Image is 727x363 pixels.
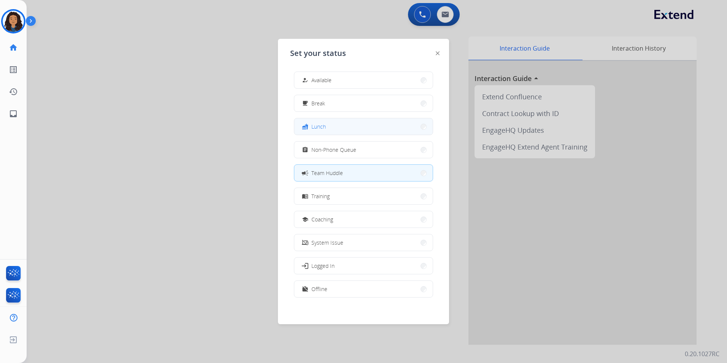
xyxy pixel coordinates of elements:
[311,239,343,247] span: System Issue
[311,146,356,154] span: Non-Phone Queue
[294,165,433,181] button: Team Huddle
[302,146,308,153] mat-icon: assignment
[311,99,325,107] span: Break
[311,215,333,223] span: Coaching
[302,100,308,107] mat-icon: free_breakfast
[301,169,309,177] mat-icon: campaign
[302,123,308,130] mat-icon: fastfood
[302,239,308,246] mat-icon: phonelink_off
[294,234,433,251] button: System Issue
[294,72,433,88] button: Available
[301,262,309,269] mat-icon: login
[294,211,433,228] button: Coaching
[302,286,308,292] mat-icon: work_off
[311,285,327,293] span: Offline
[294,118,433,135] button: Lunch
[290,48,346,59] span: Set your status
[3,11,24,32] img: avatar
[685,349,719,358] p: 0.20.1027RC
[9,65,18,74] mat-icon: list_alt
[294,188,433,204] button: Training
[9,109,18,118] mat-icon: inbox
[294,95,433,111] button: Break
[311,76,332,84] span: Available
[302,77,308,83] mat-icon: how_to_reg
[436,51,440,55] img: close-button
[302,216,308,223] mat-icon: school
[294,142,433,158] button: Non-Phone Queue
[311,192,330,200] span: Training
[294,281,433,297] button: Offline
[294,258,433,274] button: Logged In
[302,193,308,199] mat-icon: menu_book
[311,262,335,270] span: Logged In
[9,43,18,52] mat-icon: home
[9,87,18,96] mat-icon: history
[311,123,326,131] span: Lunch
[311,169,343,177] span: Team Huddle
